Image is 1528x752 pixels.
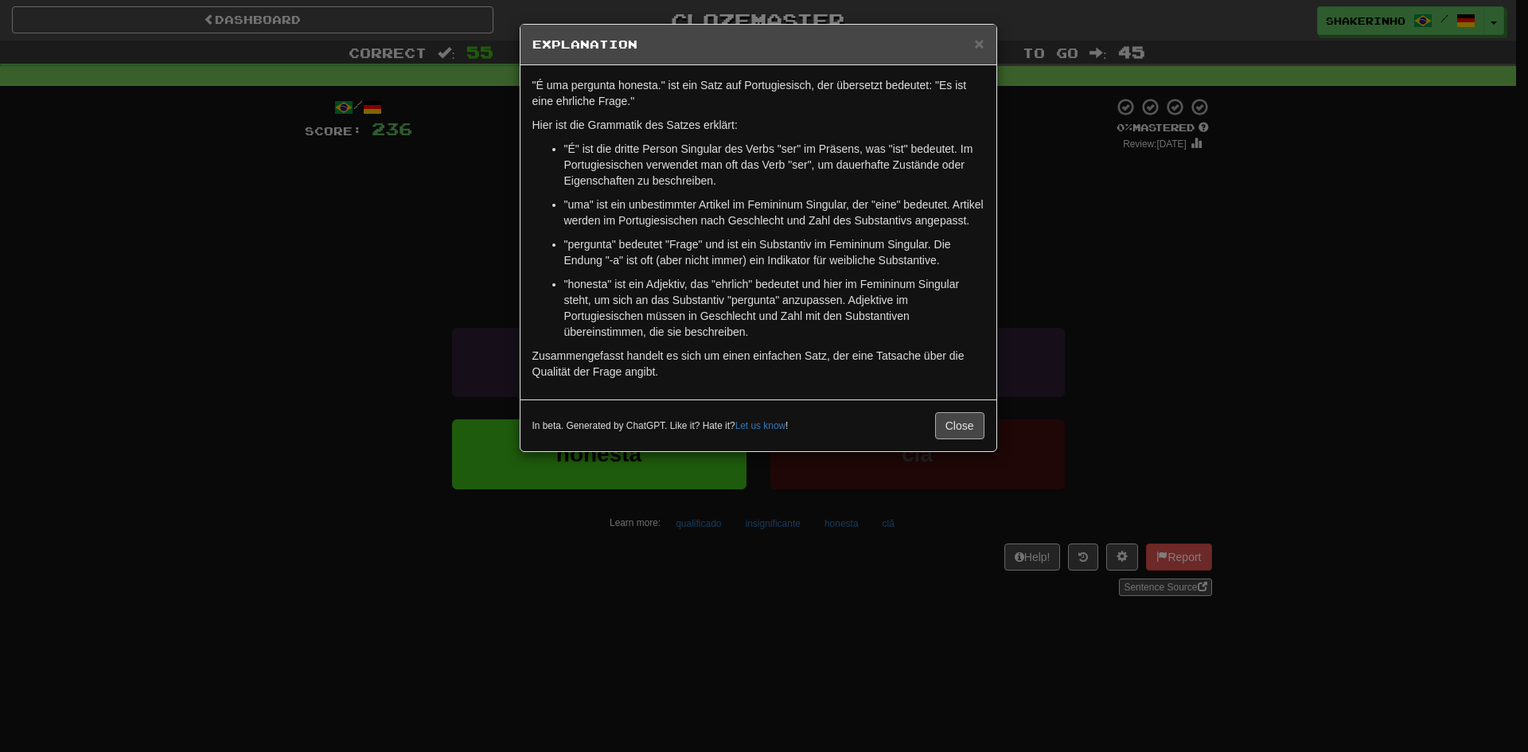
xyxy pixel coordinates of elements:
[935,412,984,439] button: Close
[735,420,785,431] a: Let us know
[564,236,984,268] p: "pergunta" bedeutet "Frage" und ist ein Substantiv im Femininum Singular. Die Endung "-a" ist oft...
[974,35,984,52] button: Close
[532,419,789,433] small: In beta. Generated by ChatGPT. Like it? Hate it? !
[974,34,984,53] span: ×
[532,77,984,109] p: "É uma pergunta honesta." ist ein Satz auf Portugiesisch, der übersetzt bedeutet: "Es ist eine eh...
[564,197,984,228] p: "uma" ist ein unbestimmter Artikel im Femininum Singular, der "eine" bedeutet. Artikel werden im ...
[564,276,984,340] p: "honesta" ist ein Adjektiv, das "ehrlich" bedeutet und hier im Femininum Singular steht, um sich ...
[564,141,984,189] p: "É" ist die dritte Person Singular des Verbs "ser" im Präsens, was "ist" bedeutet. Im Portugiesis...
[532,348,984,380] p: Zusammengefasst handelt es sich um einen einfachen Satz, der eine Tatsache über die Qualität der ...
[532,37,984,53] h5: Explanation
[532,117,984,133] p: Hier ist die Grammatik des Satzes erklärt:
